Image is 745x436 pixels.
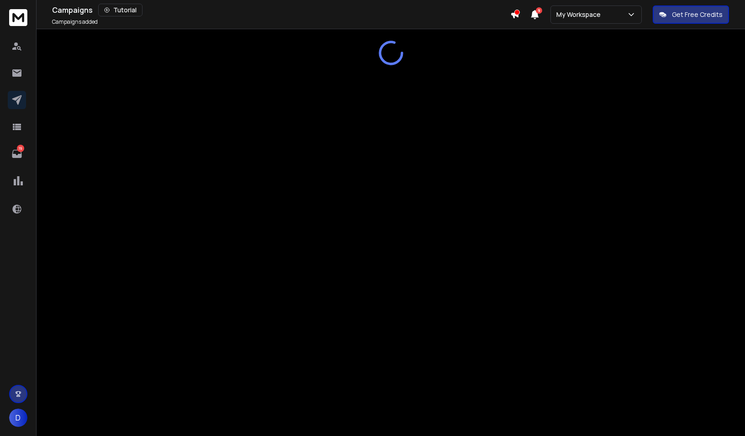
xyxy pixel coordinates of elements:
p: Get Free Credits [672,10,723,19]
p: 19 [17,145,24,152]
p: Campaigns added [52,18,98,26]
button: Tutorial [98,4,143,16]
button: D [9,409,27,427]
div: Campaigns [52,4,510,16]
span: 9 [536,7,542,14]
p: My Workspace [556,10,604,19]
button: Get Free Credits [653,5,729,24]
a: 19 [8,145,26,163]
